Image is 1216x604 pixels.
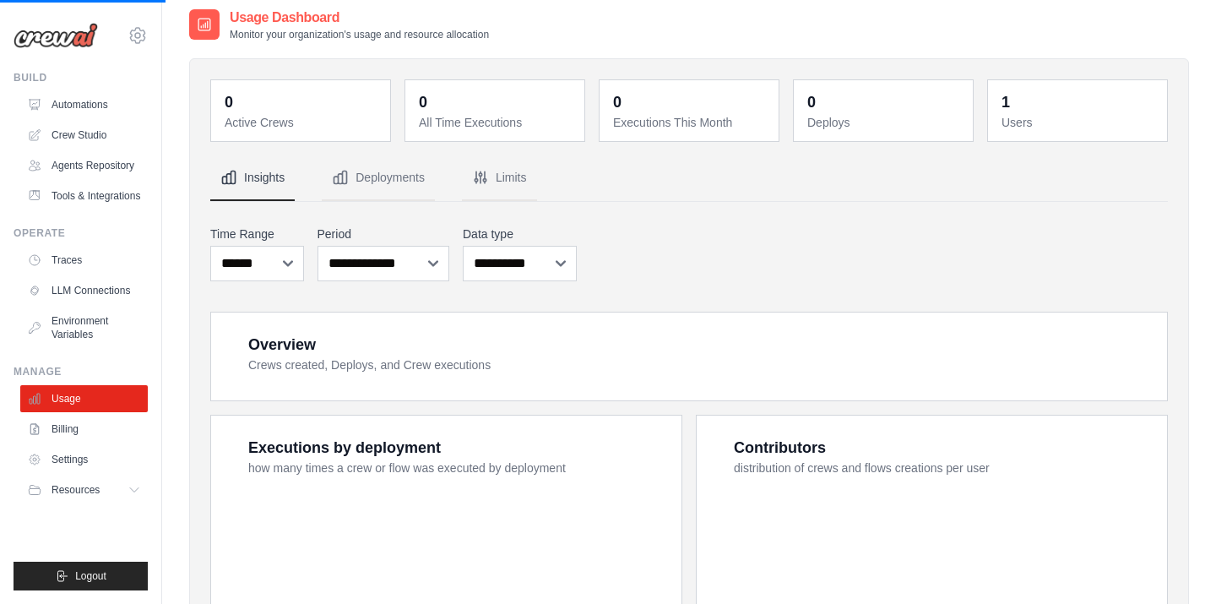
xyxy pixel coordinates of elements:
div: Contributors [734,436,826,460]
button: Resources [20,476,148,503]
a: Billing [20,416,148,443]
button: Deployments [322,155,435,201]
a: Automations [20,91,148,118]
button: Logout [14,562,148,590]
a: Usage [20,385,148,412]
p: Monitor your organization's usage and resource allocation [230,28,489,41]
dt: Crews created, Deploys, and Crew executions [248,356,1147,373]
a: Environment Variables [20,307,148,348]
dt: Deploys [807,114,963,131]
div: Manage [14,365,148,378]
img: Logo [14,23,98,48]
button: Limits [462,155,537,201]
dt: Executions This Month [613,114,768,131]
nav: Tabs [210,155,1168,201]
dt: how many times a crew or flow was executed by deployment [248,460,661,476]
div: 0 [613,90,622,114]
div: Operate [14,226,148,240]
h2: Usage Dashboard [230,8,489,28]
a: Settings [20,446,148,473]
dt: Users [1002,114,1157,131]
a: LLM Connections [20,277,148,304]
a: Traces [20,247,148,274]
a: Tools & Integrations [20,182,148,209]
div: Overview [248,333,316,356]
div: 0 [225,90,233,114]
span: Resources [52,483,100,497]
dt: distribution of crews and flows creations per user [734,460,1147,476]
div: Build [14,71,148,84]
button: Insights [210,155,295,201]
a: Crew Studio [20,122,148,149]
div: 1 [1002,90,1010,114]
div: 0 [807,90,816,114]
div: Executions by deployment [248,436,441,460]
label: Time Range [210,226,304,242]
dt: All Time Executions [419,114,574,131]
label: Period [318,226,450,242]
label: Data type [463,226,577,242]
span: Logout [75,569,106,583]
dt: Active Crews [225,114,380,131]
div: 0 [419,90,427,114]
a: Agents Repository [20,152,148,179]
